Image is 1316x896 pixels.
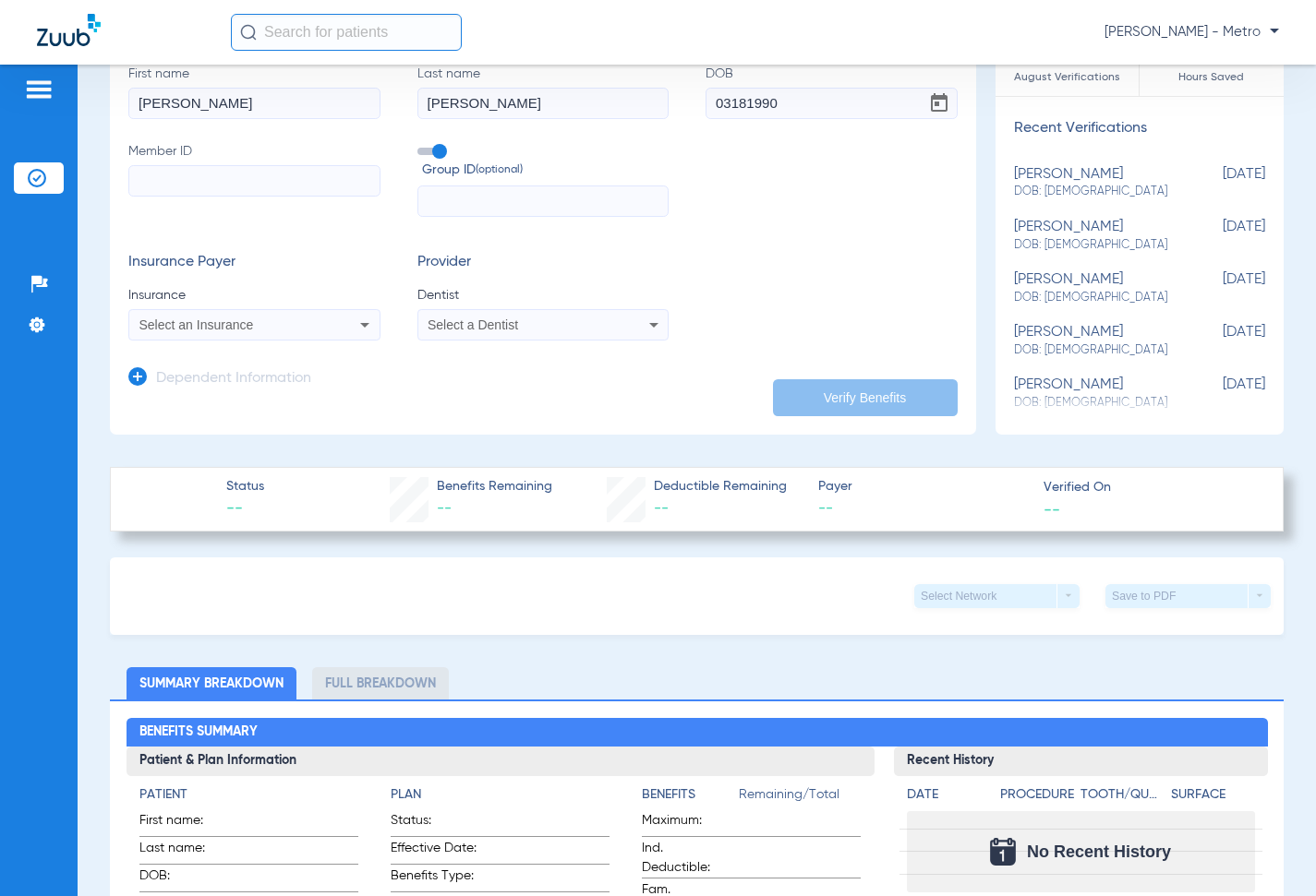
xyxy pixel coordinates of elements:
[1171,785,1255,811] app-breakdown-title: Surface
[226,477,264,496] span: Status
[139,866,230,891] span: DOB:
[37,14,101,46] img: Zuub Logo
[24,78,54,101] img: hamburger-icon
[642,785,739,811] app-breakdown-title: Benefits
[1173,166,1265,200] span: [DATE]
[139,839,230,864] span: Last name:
[1081,785,1165,811] app-breakdown-title: Tooth/Quad
[128,165,380,197] input: Member ID
[391,839,481,864] span: Effective Date:
[996,120,1285,138] h3: Recent Verifications
[1014,237,1174,254] span: DOB: [DEMOGRAPHIC_DATA]
[391,785,610,805] h4: Plan
[1014,184,1174,200] span: DOB: [DEMOGRAPHIC_DATA]
[127,718,1268,747] h2: Benefits Summary
[1044,478,1253,497] span: Verified On
[990,838,1016,866] img: Calendar
[476,161,523,180] small: (optional)
[128,88,380,119] input: First name
[437,501,452,516] span: --
[1044,499,1060,519] span: --
[128,286,380,305] span: Insurance
[1105,23,1279,42] span: [PERSON_NAME] - Metro
[907,785,984,805] h4: Date
[226,497,264,520] span: --
[240,24,257,41] img: Search Icon
[706,65,958,119] label: DOB
[417,65,670,119] label: Last name
[1173,324,1265,358] span: [DATE]
[1027,842,1171,861] span: No Recent History
[1081,785,1165,805] h4: Tooth/Quad
[1173,271,1265,305] span: [DATE]
[1014,166,1174,200] div: [PERSON_NAME]
[1171,785,1255,805] h4: Surface
[1173,219,1265,253] span: [DATE]
[1000,785,1075,811] app-breakdown-title: Procedure
[818,497,1028,520] span: --
[1014,271,1174,305] div: [PERSON_NAME]
[391,866,481,891] span: Benefits Type:
[127,667,296,699] li: Summary Breakdown
[739,785,861,811] span: Remaining/Total
[1014,376,1174,411] div: [PERSON_NAME]
[818,477,1028,496] span: Payer
[128,142,380,218] label: Member ID
[907,785,984,811] app-breakdown-title: Date
[1173,376,1265,411] span: [DATE]
[139,317,254,332] span: Select an Insurance
[1224,807,1316,896] iframe: Chat Widget
[417,286,670,305] span: Dentist
[654,501,669,516] span: --
[139,785,358,805] h4: Patient
[417,254,670,272] h3: Provider
[921,85,958,122] button: Open calendar
[417,88,670,119] input: Last name
[642,785,739,805] h4: Benefits
[428,317,518,332] span: Select a Dentist
[1140,68,1284,87] span: Hours Saved
[1014,290,1174,306] span: DOB: [DEMOGRAPHIC_DATA]
[127,747,875,776] h3: Patient & Plan Information
[128,254,380,272] h3: Insurance Payer
[156,370,311,388] h3: Dependent Information
[642,811,732,836] span: Maximum:
[706,88,958,119] input: DOBOpen calendar
[773,379,958,416] button: Verify Benefits
[1000,785,1075,805] h4: Procedure
[422,161,670,180] span: Group ID
[654,477,787,496] span: Deductible Remaining
[312,667,449,699] li: Full Breakdown
[128,65,380,119] label: First name
[1014,342,1174,359] span: DOB: [DEMOGRAPHIC_DATA]
[894,747,1268,776] h3: Recent History
[642,839,732,878] span: Ind. Deductible:
[437,477,552,496] span: Benefits Remaining
[1014,324,1174,358] div: [PERSON_NAME]
[231,14,462,51] input: Search for patients
[139,811,230,836] span: First name:
[1014,219,1174,253] div: [PERSON_NAME]
[996,68,1139,87] span: August Verifications
[391,811,481,836] span: Status:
